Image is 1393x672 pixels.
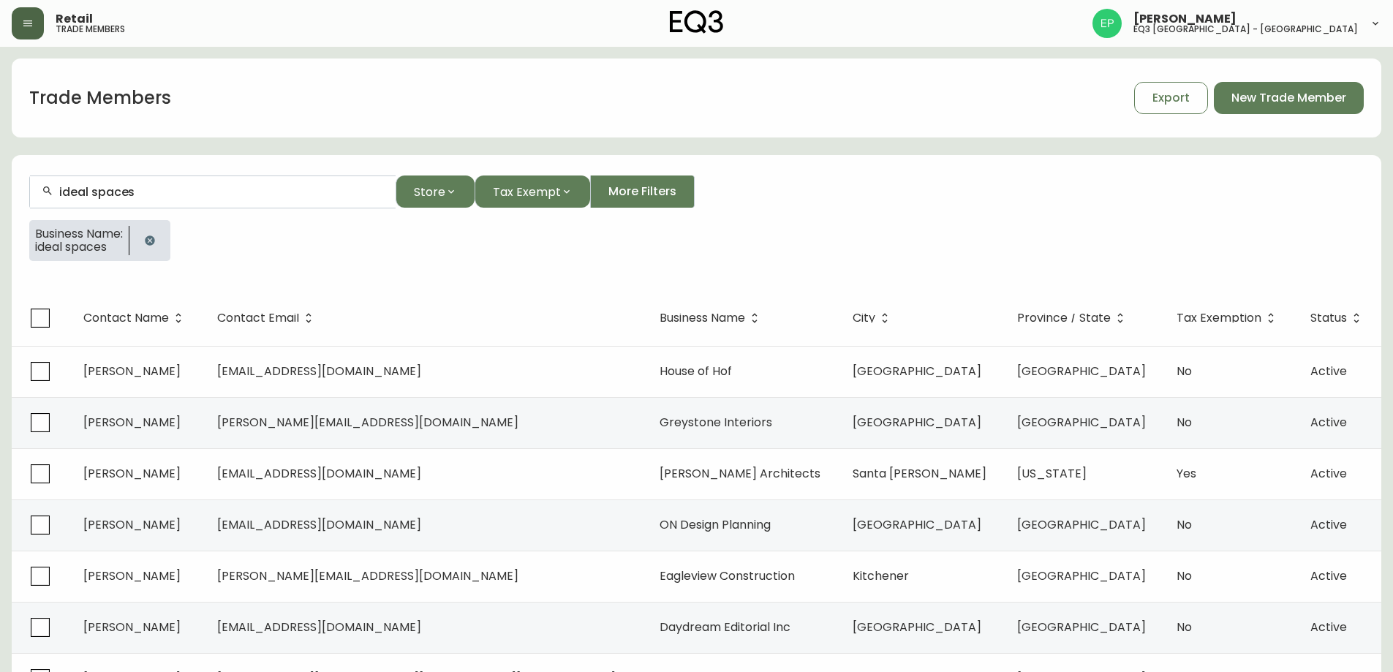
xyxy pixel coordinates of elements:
span: Daydream Editorial Inc [660,619,790,635]
button: Tax Exempt [475,175,590,208]
span: Business Name: [35,227,123,241]
span: [GEOGRAPHIC_DATA] [853,619,981,635]
span: House of Hof [660,363,732,380]
span: Province / State [1017,314,1111,322]
span: No [1177,619,1192,635]
span: [US_STATE] [1017,465,1087,482]
span: Eagleview Construction [660,567,795,584]
span: Contact Name [83,314,169,322]
span: Province / State [1017,312,1130,325]
span: [GEOGRAPHIC_DATA] [853,414,981,431]
span: [PERSON_NAME] [83,567,181,584]
span: Contact Name [83,312,188,325]
span: Active [1310,567,1347,584]
h1: Trade Members [29,86,171,110]
span: Tax Exemption [1177,314,1261,322]
span: Active [1310,619,1347,635]
button: More Filters [590,175,695,208]
span: [EMAIL_ADDRESS][DOMAIN_NAME] [217,465,421,482]
span: City [853,314,875,322]
span: [PERSON_NAME][EMAIL_ADDRESS][DOMAIN_NAME] [217,414,518,431]
img: edb0eb29d4ff191ed42d19acdf48d771 [1092,9,1122,38]
span: Business Name [660,312,764,325]
span: No [1177,516,1192,533]
span: [PERSON_NAME][EMAIL_ADDRESS][DOMAIN_NAME] [217,567,518,584]
h5: eq3 [GEOGRAPHIC_DATA] - [GEOGRAPHIC_DATA] [1133,25,1358,34]
span: Greystone Interiors [660,414,772,431]
span: Export [1152,90,1190,106]
span: ON Design Planning [660,516,771,533]
span: New Trade Member [1231,90,1346,106]
span: [GEOGRAPHIC_DATA] [1017,414,1146,431]
span: Active [1310,414,1347,431]
span: [GEOGRAPHIC_DATA] [1017,516,1146,533]
img: logo [670,10,724,34]
span: Status [1310,312,1366,325]
span: Active [1310,465,1347,482]
span: Tax Exemption [1177,312,1280,325]
span: Business Name [660,314,745,322]
span: [PERSON_NAME] [83,414,181,431]
span: No [1177,363,1192,380]
span: [GEOGRAPHIC_DATA] [1017,567,1146,584]
h5: trade members [56,25,125,34]
span: Yes [1177,465,1196,482]
span: [GEOGRAPHIC_DATA] [853,363,981,380]
span: More Filters [608,184,676,200]
span: [GEOGRAPHIC_DATA] [853,516,981,533]
span: No [1177,414,1192,431]
button: Store [396,175,475,208]
span: City [853,312,894,325]
span: Contact Email [217,312,318,325]
span: Kitchener [853,567,909,584]
span: [EMAIL_ADDRESS][DOMAIN_NAME] [217,619,421,635]
span: Contact Email [217,314,299,322]
span: [EMAIL_ADDRESS][DOMAIN_NAME] [217,516,421,533]
span: [PERSON_NAME] [83,516,181,533]
span: [PERSON_NAME] Architects [660,465,820,482]
span: [PERSON_NAME] [83,363,181,380]
span: [GEOGRAPHIC_DATA] [1017,619,1146,635]
span: Status [1310,314,1347,322]
span: [PERSON_NAME] [83,465,181,482]
span: Active [1310,516,1347,533]
span: No [1177,567,1192,584]
span: [PERSON_NAME] [1133,13,1237,25]
button: New Trade Member [1214,82,1364,114]
span: [GEOGRAPHIC_DATA] [1017,363,1146,380]
input: Search [59,185,384,199]
span: Tax Exempt [493,183,561,201]
span: [PERSON_NAME] [83,619,181,635]
span: Santa [PERSON_NAME] [853,465,986,482]
span: Store [414,183,445,201]
span: Active [1310,363,1347,380]
span: Retail [56,13,93,25]
span: ideal spaces [35,241,123,254]
span: [EMAIL_ADDRESS][DOMAIN_NAME] [217,363,421,380]
button: Export [1134,82,1208,114]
